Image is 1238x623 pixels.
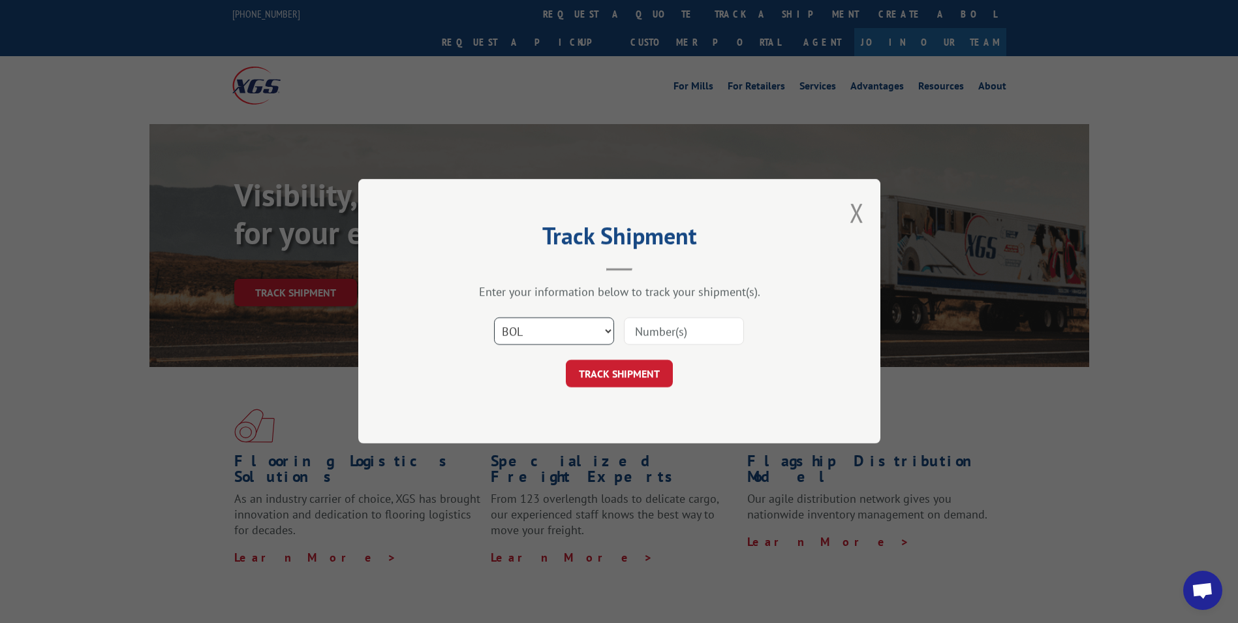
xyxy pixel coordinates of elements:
button: TRACK SHIPMENT [566,360,673,388]
div: Enter your information below to track your shipment(s). [424,285,815,300]
button: Close modal [850,195,864,230]
h2: Track Shipment [424,227,815,251]
input: Number(s) [624,318,744,345]
div: Open chat [1183,571,1222,610]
